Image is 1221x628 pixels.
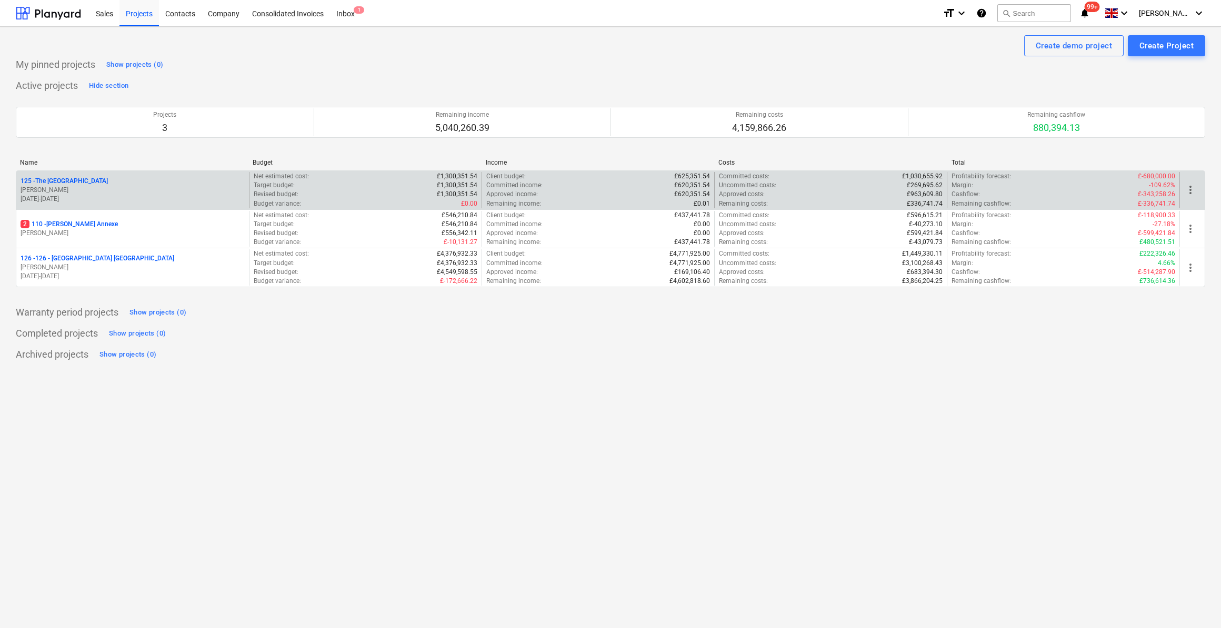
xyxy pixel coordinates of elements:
p: Committed income : [486,259,543,268]
span: search [1002,9,1010,17]
p: Uncommitted costs : [719,259,776,268]
p: [DATE] - [DATE] [21,272,245,281]
p: Active projects [16,79,78,92]
button: Create demo project [1024,35,1124,56]
div: 125 -The [GEOGRAPHIC_DATA][PERSON_NAME][DATE]-[DATE] [21,177,245,204]
div: 2110 -[PERSON_NAME] Annexe[PERSON_NAME] [21,220,245,238]
p: £620,351.54 [674,190,710,199]
p: £-40,273.10 [909,220,943,229]
p: Remaining costs : [719,199,768,208]
p: [PERSON_NAME] [21,229,245,238]
p: £1,030,655.92 [902,172,943,181]
p: £0.01 [694,199,710,208]
p: £599,421.84 [907,229,943,238]
p: £437,441.78 [674,238,710,247]
p: £596,615.21 [907,211,943,220]
div: Chat Widget [1168,578,1221,628]
p: £4,549,598.55 [437,268,477,277]
p: Margin : [952,181,973,190]
p: 5,040,260.39 [435,121,489,134]
div: Show projects (0) [99,349,156,361]
p: £336,741.74 [907,199,943,208]
p: Remaining cashflow : [952,277,1011,286]
button: Show projects (0) [97,346,159,363]
p: -27.18% [1153,220,1175,229]
div: Show projects (0) [109,328,166,340]
button: Hide section [86,77,131,94]
div: Name [20,159,244,166]
div: 126 -126 - [GEOGRAPHIC_DATA] [GEOGRAPHIC_DATA][PERSON_NAME][DATE]-[DATE] [21,254,245,281]
p: Remaining costs : [719,277,768,286]
p: Budget variance : [254,277,301,286]
p: 110 - [PERSON_NAME] Annexe [21,220,118,229]
p: Committed income : [486,181,543,190]
div: Costs [718,159,943,166]
p: Approved income : [486,229,538,238]
p: 3 [153,121,176,134]
span: 1 [354,6,364,14]
p: Remaining cashflow : [952,199,1011,208]
p: £-43,079.73 [909,238,943,247]
p: £169,106.40 [674,268,710,277]
p: Budget variance : [254,238,301,247]
p: Completed projects [16,327,98,340]
p: Profitability forecast : [952,249,1011,258]
p: £1,300,351.54 [437,190,477,199]
p: £683,394.30 [907,268,943,277]
p: £625,351.54 [674,172,710,181]
span: 99+ [1085,2,1100,12]
p: Net estimated cost : [254,249,309,258]
i: format_size [943,7,955,19]
i: Knowledge base [976,7,987,19]
p: [DATE] - [DATE] [21,195,245,204]
p: 4,159,866.26 [732,121,786,134]
p: £0.00 [694,229,710,238]
p: 125 - The [GEOGRAPHIC_DATA] [21,177,108,186]
p: Cashflow : [952,190,980,199]
p: Net estimated cost : [254,211,309,220]
div: Budget [253,159,477,166]
p: Target budget : [254,220,295,229]
p: Cashflow : [952,268,980,277]
p: Uncommitted costs : [719,220,776,229]
span: 2 [21,220,29,228]
p: £269,695.62 [907,181,943,190]
div: Show projects (0) [129,307,186,319]
p: Revised budget : [254,190,298,199]
p: £437,441.78 [674,211,710,220]
p: £3,100,268.43 [902,259,943,268]
div: Show projects (0) [106,59,163,71]
p: 4.66% [1158,259,1175,268]
div: Create demo project [1036,39,1112,53]
p: £-514,287.90 [1138,268,1175,277]
p: Client budget : [486,172,526,181]
p: Committed costs : [719,249,769,258]
p: Projects [153,110,176,119]
p: £-599,421.84 [1138,229,1175,238]
p: [PERSON_NAME] [21,186,245,195]
p: £546,210.84 [442,211,477,220]
p: Approved income : [486,268,538,277]
button: Show projects (0) [127,304,189,321]
p: Profitability forecast : [952,211,1011,220]
p: Remaining income [435,110,489,119]
p: Net estimated cost : [254,172,309,181]
i: keyboard_arrow_down [1193,7,1205,19]
p: Approved income : [486,190,538,199]
p: £1,300,351.54 [437,172,477,181]
button: Show projects (0) [106,325,168,342]
p: Remaining costs : [719,238,768,247]
p: £480,521.51 [1139,238,1175,247]
p: £1,449,330.11 [902,249,943,258]
span: more_vert [1184,261,1197,274]
div: Hide section [89,80,128,92]
p: £0.00 [461,199,477,208]
p: £0.00 [694,220,710,229]
div: Total [952,159,1176,166]
p: Margin : [952,220,973,229]
i: notifications [1079,7,1090,19]
p: Cashflow : [952,229,980,238]
p: -109.62% [1149,181,1175,190]
p: £556,342.11 [442,229,477,238]
p: £963,609.80 [907,190,943,199]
